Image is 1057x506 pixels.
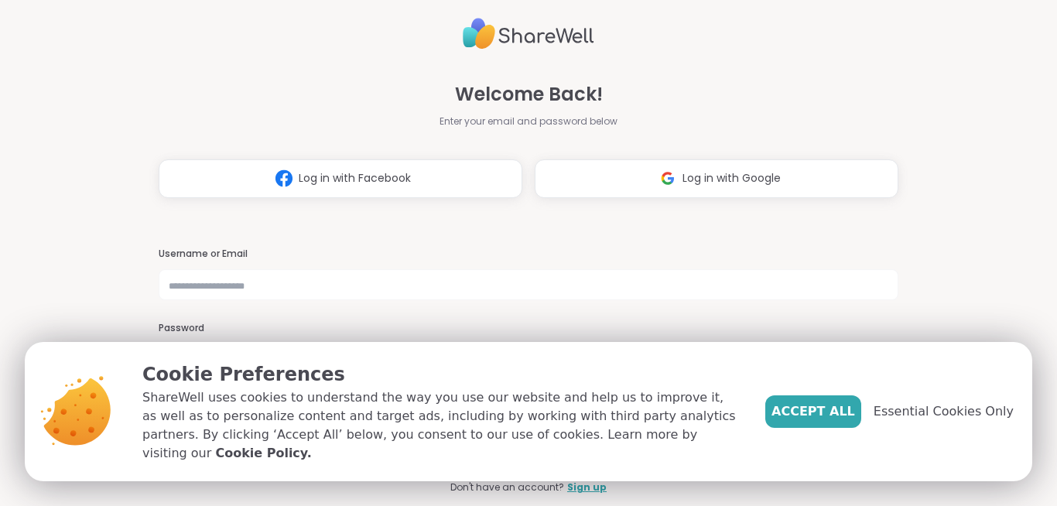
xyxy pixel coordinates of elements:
img: ShareWell Logo [463,12,594,56]
img: ShareWell Logomark [653,164,682,193]
button: Log in with Facebook [159,159,522,198]
span: Essential Cookies Only [874,402,1014,421]
span: Accept All [771,402,855,421]
h3: Username or Email [159,248,898,261]
h3: Password [159,322,898,335]
p: Cookie Preferences [142,361,741,388]
img: ShareWell Logomark [269,164,299,193]
a: Sign up [567,480,607,494]
span: Log in with Facebook [299,170,411,186]
p: ShareWell uses cookies to understand the way you use our website and help us to improve it, as we... [142,388,741,463]
span: Welcome Back! [455,80,603,108]
button: Log in with Google [535,159,898,198]
span: Don't have an account? [450,480,564,494]
button: Accept All [765,395,861,428]
a: Cookie Policy. [215,444,311,463]
span: Enter your email and password below [440,115,617,128]
span: Log in with Google [682,170,781,186]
